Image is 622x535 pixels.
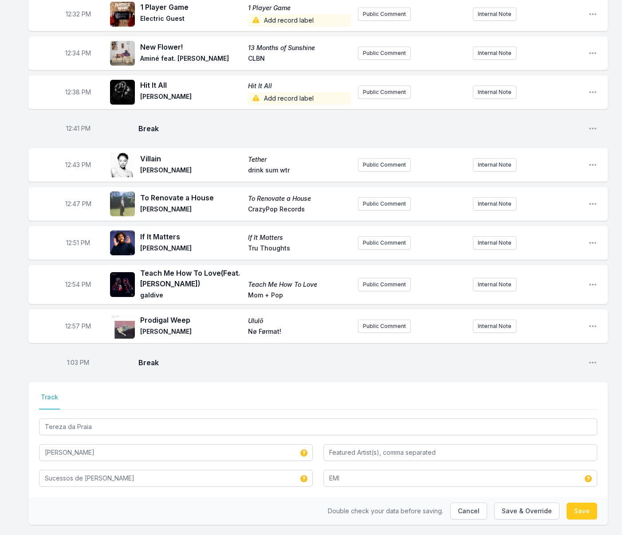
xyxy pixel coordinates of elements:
span: Nø Førmat! [248,327,350,338]
span: Timestamp [65,280,91,289]
span: Mom + Pop [248,291,350,301]
span: Break [138,123,581,134]
span: If It Matters [248,233,350,242]
span: To Renovate a House [248,194,350,203]
span: Timestamp [65,49,91,58]
button: Open playlist item options [588,88,597,97]
span: Double check your data before saving. [328,507,443,515]
button: Internal Note [473,278,516,291]
button: Internal Note [473,86,516,99]
button: Public Comment [358,197,411,211]
span: [PERSON_NAME] [140,166,243,176]
span: Timestamp [65,322,91,331]
button: Open playlist item options [588,160,597,169]
span: Timestamp [65,160,91,169]
span: New Flower! [140,42,243,52]
input: Track Title [39,418,597,435]
img: 13 Months of Sunshine [110,41,135,66]
span: Tru Thoughts [248,244,350,254]
input: Featured Artist(s), comma separated [323,444,597,461]
button: Cancel [450,503,487,519]
button: Open playlist item options [588,49,597,58]
span: [PERSON_NAME] [140,205,243,215]
button: Open playlist item options [588,199,597,208]
img: To Renovate a House [110,191,135,216]
img: Tether [110,152,135,177]
span: Timestamp [66,238,90,247]
span: Prodigal Weep [140,315,243,325]
button: Save [567,503,597,519]
span: 13 Months of Sunshine [248,43,350,52]
span: Electric Guest [140,14,243,27]
span: Teach Me How To Love (Feat. [PERSON_NAME]) [140,268,243,289]
button: Internal Note [473,197,516,211]
span: Villain [140,153,243,164]
span: Teach Me How To Love [248,280,350,289]
span: [PERSON_NAME] [140,244,243,254]
button: Save & Override [494,503,559,519]
button: Open playlist item options [588,280,597,289]
button: Open playlist item options [588,322,597,331]
button: Public Comment [358,8,411,21]
span: 1 Player Game [248,4,350,12]
button: Open playlist item options [588,10,597,19]
span: Tether [248,155,350,164]
button: Public Comment [358,47,411,60]
button: Internal Note [473,47,516,60]
button: Open playlist item options [588,124,597,133]
button: Public Comment [358,278,411,291]
span: Break [138,357,581,368]
img: If It Matters [110,230,135,255]
span: CrazyPop Records [248,205,350,215]
button: Open playlist item options [588,358,597,367]
span: galdive [140,291,243,301]
img: Hit It All [110,80,135,105]
img: Ululō [110,314,135,339]
span: [PERSON_NAME] [140,327,243,338]
input: Artist [39,444,313,461]
span: To Renovate a House [140,192,243,203]
span: Ululō [248,316,350,325]
input: Album Title [39,470,313,487]
button: Internal Note [473,8,516,21]
span: [PERSON_NAME] [140,92,243,105]
button: Internal Note [473,236,516,250]
span: Add record label [248,14,350,27]
span: drink sum wtr [248,166,350,176]
button: Public Comment [358,158,411,172]
span: Aminé feat. [PERSON_NAME] [140,54,243,65]
img: 1 Player Game [110,2,135,27]
button: Track [39,393,60,410]
span: If It Matters [140,231,243,242]
span: Hit It All [248,82,350,90]
span: Timestamp [66,124,91,133]
span: Add record label [248,92,350,105]
span: Hit It All [140,80,243,90]
button: Public Comment [358,86,411,99]
button: Internal Note [473,158,516,172]
span: Timestamp [66,10,91,19]
button: Public Comment [358,236,411,250]
button: Open playlist item options [588,238,597,247]
button: Public Comment [358,320,411,333]
img: Teach Me How To Love [110,272,135,297]
input: Record Label [323,470,597,487]
span: Timestamp [67,358,89,367]
span: Timestamp [65,88,91,97]
span: 1 Player Game [140,2,243,12]
span: Timestamp [65,199,91,208]
button: Internal Note [473,320,516,333]
span: CLBN [248,54,350,65]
